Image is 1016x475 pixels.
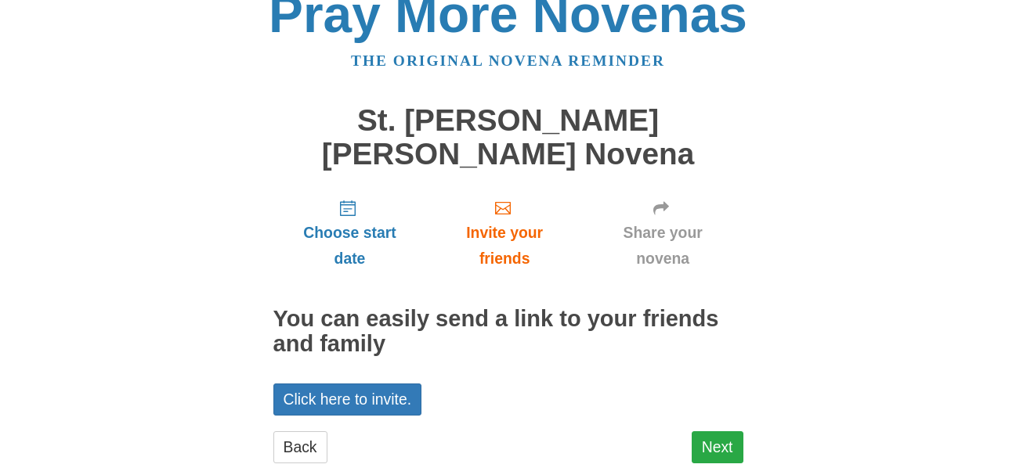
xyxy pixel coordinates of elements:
[273,383,422,416] a: Click here to invite.
[351,52,665,69] a: The original novena reminder
[426,186,582,279] a: Invite your friends
[692,431,743,463] a: Next
[289,220,411,272] span: Choose start date
[442,220,566,272] span: Invite your friends
[273,104,743,171] h1: St. [PERSON_NAME] [PERSON_NAME] Novena
[273,186,427,279] a: Choose start date
[273,307,743,357] h2: You can easily send a link to your friends and family
[273,431,327,463] a: Back
[598,220,728,272] span: Share your novena
[583,186,743,279] a: Share your novena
